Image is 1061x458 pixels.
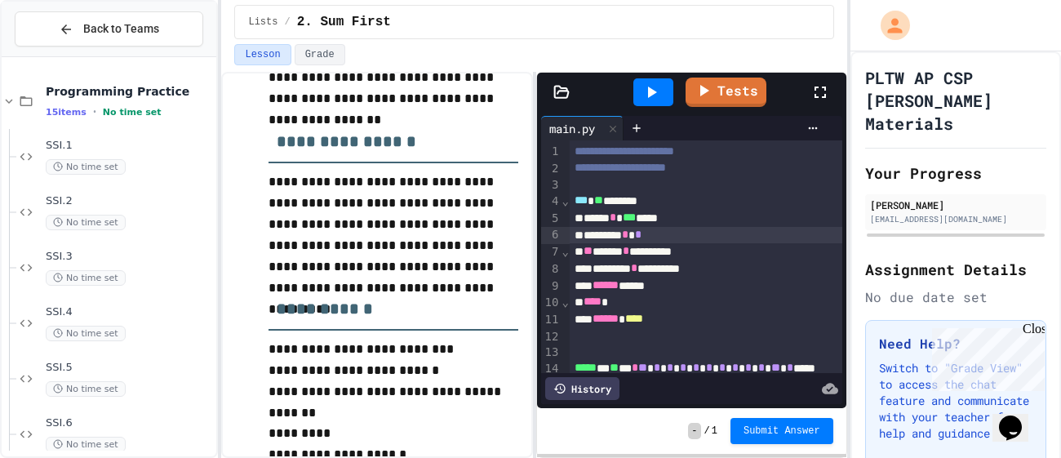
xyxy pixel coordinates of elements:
[541,244,562,261] div: 7
[865,258,1046,281] h2: Assignment Details
[46,270,126,286] span: No time set
[295,44,345,65] button: Grade
[103,107,162,118] span: No time set
[541,177,562,193] div: 3
[46,305,213,319] span: SSI.4
[561,296,569,309] span: Fold line
[541,161,562,178] div: 2
[46,416,213,430] span: SSI.6
[688,423,700,439] span: -
[870,213,1041,225] div: [EMAIL_ADDRESS][DOMAIN_NAME]
[879,334,1032,354] h3: Need Help?
[865,162,1046,185] h2: Your Progress
[83,20,159,38] span: Back to Teams
[704,425,710,438] span: /
[541,261,562,278] div: 8
[870,198,1041,212] div: [PERSON_NAME]
[541,144,562,161] div: 1
[15,11,203,47] button: Back to Teams
[541,227,562,244] div: 6
[541,211,562,228] div: 5
[541,116,624,140] div: main.py
[561,245,569,258] span: Fold line
[284,16,290,29] span: /
[686,78,766,107] a: Tests
[46,250,213,264] span: SSI.3
[879,360,1032,442] p: Switch to "Grade View" to access the chat feature and communicate with your teacher for help and ...
[46,139,213,153] span: SSI.1
[541,193,562,211] div: 4
[46,437,126,452] span: No time set
[926,322,1045,391] iframe: chat widget
[7,7,113,104] div: Chat with us now!Close
[541,278,562,296] div: 9
[744,425,820,438] span: Submit Answer
[541,329,562,345] div: 12
[46,107,87,118] span: 15 items
[541,312,562,329] div: 11
[234,44,291,65] button: Lesson
[248,16,277,29] span: Lists
[541,345,562,361] div: 13
[46,381,126,397] span: No time set
[541,295,562,312] div: 10
[46,194,213,208] span: SSI.2
[730,418,833,444] button: Submit Answer
[46,326,126,341] span: No time set
[541,361,562,394] div: 14
[865,287,1046,307] div: No due date set
[46,215,126,230] span: No time set
[992,393,1045,442] iframe: chat widget
[297,12,391,32] span: 2. Sum First
[541,120,603,137] div: main.py
[46,84,213,99] span: Programming Practice
[46,361,213,375] span: SSI.5
[865,66,1046,135] h1: PLTW AP CSP [PERSON_NAME] Materials
[46,159,126,175] span: No time set
[545,377,619,400] div: History
[863,7,914,44] div: My Account
[712,425,717,438] span: 1
[561,194,569,207] span: Fold line
[93,105,96,118] span: •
